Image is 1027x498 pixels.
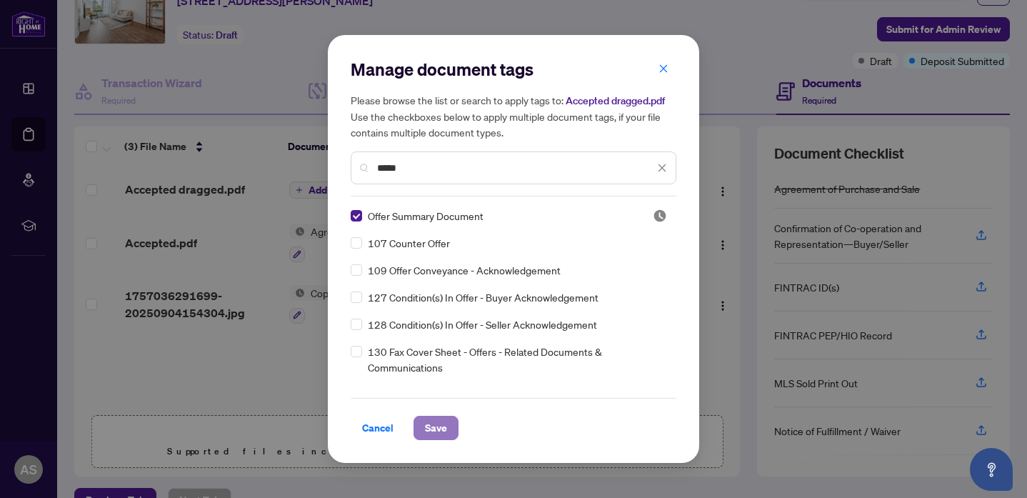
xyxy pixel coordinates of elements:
[414,416,459,440] button: Save
[368,262,561,278] span: 109 Offer Conveyance - Acknowledgement
[368,208,484,224] span: Offer Summary Document
[658,64,668,74] span: close
[566,94,665,107] span: Accepted dragged.pdf
[362,417,394,439] span: Cancel
[368,235,450,251] span: 107 Counter Offer
[351,92,676,140] h5: Please browse the list or search to apply tags to: Use the checkboxes below to apply multiple doc...
[351,416,405,440] button: Cancel
[653,209,667,223] img: status
[425,417,447,439] span: Save
[351,58,676,81] h2: Manage document tags
[657,163,667,173] span: close
[368,317,597,332] span: 128 Condition(s) In Offer - Seller Acknowledgement
[368,344,668,375] span: 130 Fax Cover Sheet - Offers - Related Documents & Communications
[368,289,598,305] span: 127 Condition(s) In Offer - Buyer Acknowledgement
[970,448,1013,491] button: Open asap
[653,209,667,223] span: Pending Review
